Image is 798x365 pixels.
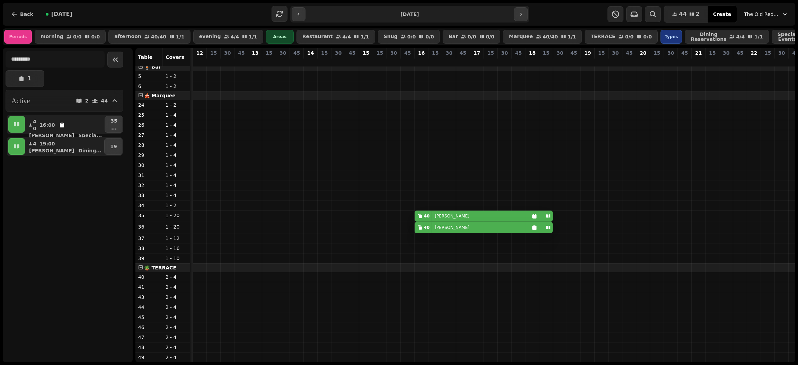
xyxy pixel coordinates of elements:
p: 4 [585,58,591,65]
p: 37 [138,235,160,242]
p: 16 [418,50,425,56]
p: 44 [101,98,108,103]
p: 0 [502,58,507,65]
button: Bar0/00/0 [443,30,500,44]
p: ... [110,124,117,131]
p: morning [41,34,63,39]
button: morning0/00/0 [35,30,106,44]
p: Dining ... [78,147,101,154]
p: 0 / 0 [425,34,434,39]
p: [PERSON_NAME] [435,213,469,219]
button: 419:00[PERSON_NAME]Dining... [26,138,103,155]
p: 0 [308,58,313,65]
span: 🎪 Marquee [144,93,176,98]
p: Specia ... [78,132,102,139]
p: Bar [449,34,458,39]
p: 1 - 4 [166,112,187,118]
p: 0 [627,58,632,65]
p: 45 [681,50,688,56]
p: 1 - 2 [166,202,187,209]
p: 0 [751,58,757,65]
p: 0 [460,58,466,65]
p: 45 [349,50,355,56]
p: 0 [197,58,202,65]
p: Dining Reservations [691,32,726,42]
p: 15 [487,50,494,56]
p: 0 [765,58,771,65]
button: Back [6,6,39,23]
button: Create [708,6,737,23]
p: 0 / 0 [486,34,495,39]
p: 1 - 20 [166,212,187,219]
p: 47 [138,334,160,341]
p: 2 - 4 [166,334,187,341]
p: 45 [626,50,632,56]
p: 13 [252,50,258,56]
p: 35 [110,117,117,124]
p: 15 [210,50,217,56]
p: 15 [321,50,328,56]
p: 14 [307,50,314,56]
p: 1 / 1 [754,34,763,39]
p: 35 [138,212,160,219]
p: 41 [138,284,160,291]
p: 1 - 4 [166,162,187,169]
p: 30 [723,50,729,56]
button: Collapse sidebar [107,52,123,68]
p: 30 [501,50,508,56]
div: Areas [266,30,294,44]
p: 2 - 4 [166,314,187,321]
p: 15 [709,50,716,56]
p: 0 / 0 [73,34,82,39]
p: 0 [336,58,341,65]
button: Snug0/00/0 [378,30,440,44]
p: 45 [570,50,577,56]
p: 49 [138,354,160,361]
p: 30 [446,50,452,56]
span: 🪴 TERRACE [144,265,176,270]
p: 0 [225,58,230,65]
p: [PERSON_NAME] [435,225,469,230]
p: 2 - 4 [166,294,187,301]
p: 15 [543,50,549,56]
p: 30 [224,50,231,56]
p: 0 / 0 [625,34,634,39]
p: 15 [363,50,369,56]
p: 0 [654,58,660,65]
p: 45 [515,50,522,56]
p: 0 [446,58,452,65]
button: Active244 [6,90,123,112]
p: 40 [33,118,37,132]
p: 4 / 4 [343,34,351,39]
p: 0 [377,58,383,65]
button: Marquee40/401/1 [503,30,582,44]
p: 0 [613,58,618,65]
p: 0 [474,58,480,65]
p: 0 / 0 [468,34,476,39]
p: 40 / 40 [151,34,166,39]
span: Create [713,12,731,17]
p: 1 - 20 [166,223,187,230]
p: 0 [516,58,521,65]
p: 1 - 12 [166,235,187,242]
p: 1 - 16 [166,245,187,252]
button: 35... [105,116,123,133]
p: 16:00 [39,122,55,128]
p: 4 / 4 [736,34,745,39]
button: Dining Reservations4/41/1 [685,30,769,44]
p: 1 - 4 [166,172,187,179]
p: 2 - 4 [166,324,187,331]
p: 1 - 2 [166,73,187,80]
button: Restaurant4/41/1 [296,30,375,44]
p: 45 [460,50,466,56]
p: 4 / 4 [231,34,239,39]
p: 0 [433,58,438,65]
p: 26 [138,122,160,128]
p: 19:00 [39,140,55,147]
p: 0 [211,58,216,65]
p: 21 [695,50,702,56]
p: 1 / 1 [249,34,257,39]
p: [PERSON_NAME] [29,147,74,154]
button: 1 [6,70,44,87]
p: 2 - 4 [166,284,187,291]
